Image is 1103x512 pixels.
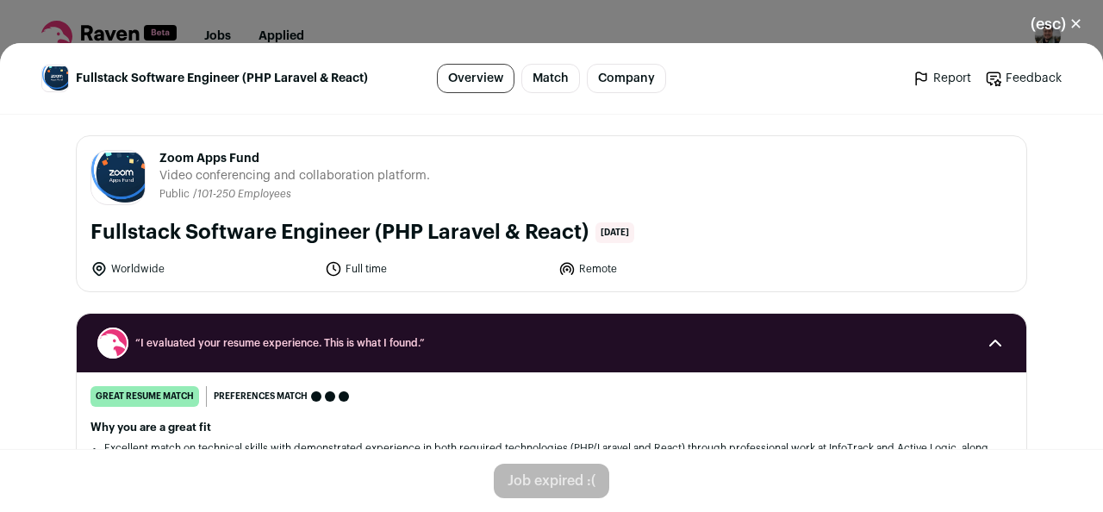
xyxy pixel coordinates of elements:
[1010,5,1103,43] button: Close modal
[985,70,1062,87] a: Feedback
[437,64,514,93] a: Overview
[558,260,782,278] li: Remote
[214,388,308,405] span: Preferences match
[325,260,549,278] li: Full time
[159,167,430,184] span: Video conferencing and collaboration platform.
[159,188,193,201] li: Public
[159,150,430,167] span: Zoom Apps Fund
[104,441,999,469] li: Excellent match on technical skills with demonstrated experience in both required technologies (P...
[90,421,1013,434] h2: Why you are a great fit
[42,66,68,91] img: 33bbecf70ac6b4c04a9f175ac9cf30e0480b8a135825ed336af066b7b2c51798.jpg
[90,260,315,278] li: Worldwide
[76,70,368,87] span: Fullstack Software Engineer (PHP Laravel & React)
[193,188,291,201] li: /
[135,336,968,350] span: “I evaluated your resume experience. This is what I found.”
[91,153,145,203] img: 33bbecf70ac6b4c04a9f175ac9cf30e0480b8a135825ed336af066b7b2c51798.jpg
[521,64,580,93] a: Match
[913,70,971,87] a: Report
[587,64,666,93] a: Company
[90,386,199,407] div: great resume match
[197,189,291,199] span: 101-250 Employees
[595,222,634,243] span: [DATE]
[90,219,589,247] h1: Fullstack Software Engineer (PHP Laravel & React)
